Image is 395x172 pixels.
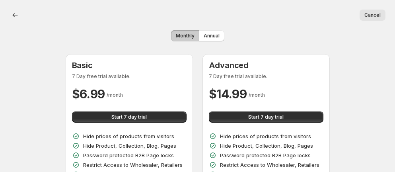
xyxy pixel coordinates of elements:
p: Hide prices of products from visitors [220,132,311,140]
span: / month [107,92,123,98]
h2: $ 6.99 [72,86,105,102]
p: Restrict Access to Wholesaler, Retailers [220,161,319,169]
button: Annual [199,30,224,41]
h3: Basic [72,61,187,70]
button: Cancel [360,10,385,21]
p: Hide Product, Collection, Blog, Pages [83,142,176,150]
span: Annual [204,33,220,39]
p: 7 Day free trial available. [209,73,323,80]
button: Start 7 day trial [72,111,187,123]
p: Restrict Access to Wholesaler, Retailers [83,161,183,169]
span: Start 7 day trial [111,114,147,120]
p: Password protected B2B Page locks [83,151,174,159]
span: Start 7 day trial [248,114,284,120]
h3: Advanced [209,61,323,70]
span: Cancel [364,12,381,18]
p: Password protected B2B Page locks [220,151,311,159]
h2: $ 14.99 [209,86,247,102]
p: Hide prices of products from visitors [83,132,174,140]
span: / month [249,92,265,98]
span: Monthly [176,33,195,39]
button: Start 7 day trial [209,111,323,123]
button: back [10,10,21,21]
p: Hide Product, Collection, Blog, Pages [220,142,313,150]
button: Monthly [171,30,199,41]
p: 7 Day free trial available. [72,73,187,80]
